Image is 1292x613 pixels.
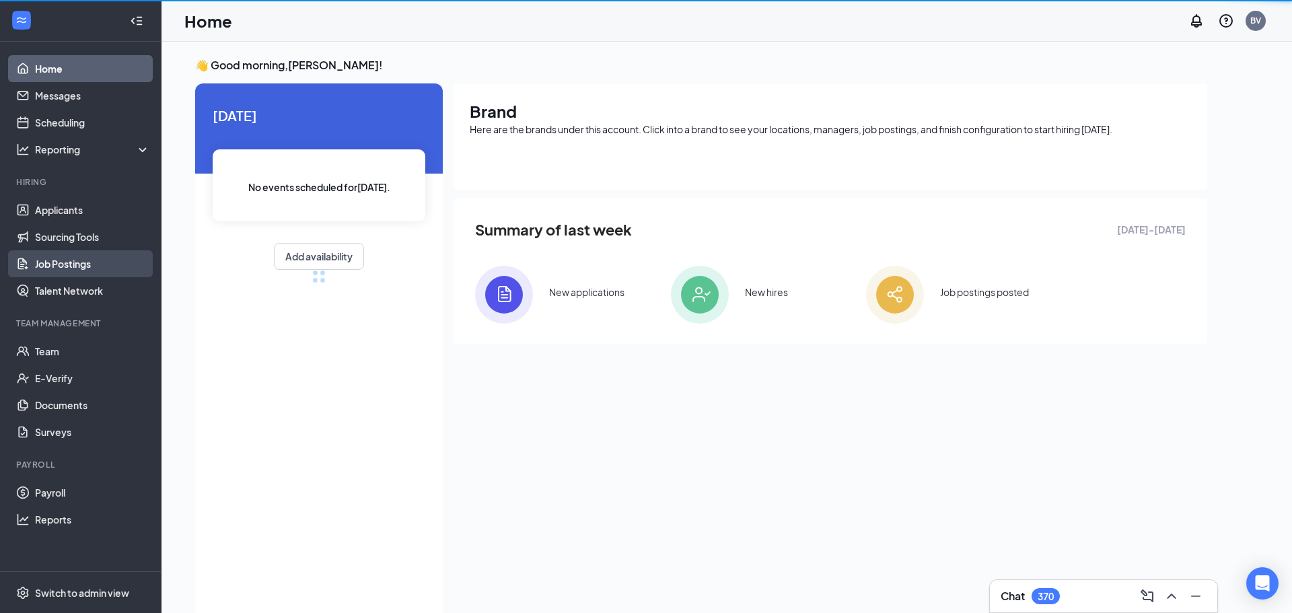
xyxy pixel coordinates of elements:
[1218,13,1234,29] svg: QuestionInfo
[35,223,150,250] a: Sourcing Tools
[1246,567,1279,600] div: Open Intercom Messenger
[35,338,150,365] a: Team
[16,318,147,329] div: Team Management
[1161,585,1182,607] button: ChevronUp
[1139,588,1155,604] svg: ComposeMessage
[35,82,150,109] a: Messages
[1038,591,1054,602] div: 370
[16,459,147,470] div: Payroll
[312,270,326,283] div: loading meetings...
[745,285,788,299] div: New hires
[35,250,150,277] a: Job Postings
[35,479,150,506] a: Payroll
[1163,588,1180,604] svg: ChevronUp
[470,100,1191,122] h1: Brand
[549,285,624,299] div: New applications
[16,586,30,600] svg: Settings
[671,266,729,324] img: icon
[940,285,1029,299] div: Job postings posted
[35,365,150,392] a: E-Verify
[1188,588,1204,604] svg: Minimize
[1185,585,1207,607] button: Minimize
[184,9,232,32] h1: Home
[1001,589,1025,604] h3: Chat
[248,180,390,194] span: No events scheduled for [DATE] .
[213,105,425,126] span: [DATE]
[1250,15,1261,26] div: BV
[35,277,150,304] a: Talent Network
[15,13,28,27] svg: WorkstreamLogo
[470,122,1191,136] div: Here are the brands under this account. Click into a brand to see your locations, managers, job p...
[35,196,150,223] a: Applicants
[35,419,150,445] a: Surveys
[35,506,150,533] a: Reports
[475,218,632,242] span: Summary of last week
[130,14,143,28] svg: Collapse
[35,392,150,419] a: Documents
[35,55,150,82] a: Home
[16,143,30,156] svg: Analysis
[866,266,924,324] img: icon
[35,109,150,136] a: Scheduling
[35,143,151,156] div: Reporting
[1117,222,1186,237] span: [DATE] - [DATE]
[35,586,129,600] div: Switch to admin view
[475,266,533,324] img: icon
[1137,585,1158,607] button: ComposeMessage
[16,176,147,188] div: Hiring
[195,58,1207,73] h3: 👋 Good morning, [PERSON_NAME] !
[274,243,364,270] button: Add availability
[1188,13,1205,29] svg: Notifications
